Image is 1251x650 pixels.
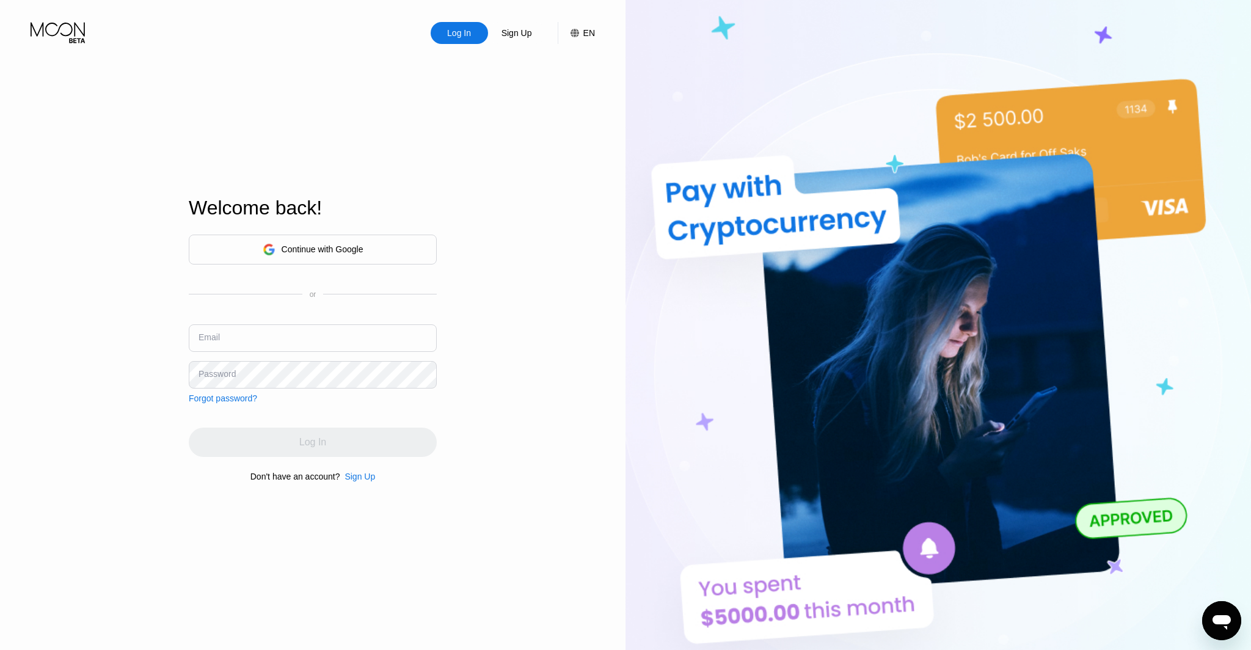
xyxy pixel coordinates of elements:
div: Email [199,332,220,342]
div: Log In [431,22,488,44]
div: Continue with Google [282,244,363,254]
div: Sign Up [340,472,375,481]
div: Sign Up [500,27,533,39]
div: Sign Up [345,472,375,481]
div: Sign Up [488,22,545,44]
iframe: Button to launch messaging window [1202,601,1241,640]
div: Continue with Google [189,235,437,265]
div: Password [199,369,236,379]
div: EN [583,28,595,38]
div: Forgot password? [189,393,257,403]
div: Don't have an account? [250,472,340,481]
div: Welcome back! [189,197,437,219]
div: Log In [446,27,472,39]
div: or [310,290,316,299]
div: EN [558,22,595,44]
